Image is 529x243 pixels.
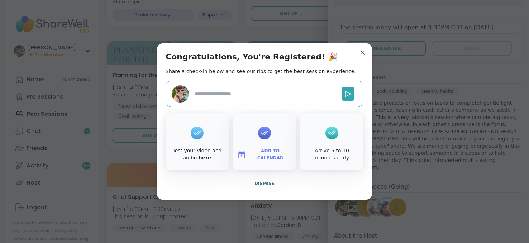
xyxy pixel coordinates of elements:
img: Adrienne_QueenOfTheDawn [172,85,189,103]
span: Add to Calendar [249,148,292,162]
a: here [199,155,211,161]
div: Arrive 5 to 10 minutes early [302,147,362,161]
span: Dismiss [254,181,275,186]
button: Dismiss [166,176,363,191]
button: Add to Calendar [234,147,295,162]
div: Test your video and audio [167,147,227,161]
h2: Share a check-in below and see our tips to get the best session experience. [166,68,356,75]
img: ShareWell Logomark [237,151,246,159]
h1: Congratulations, You're Registered! 🎉 [166,52,338,62]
